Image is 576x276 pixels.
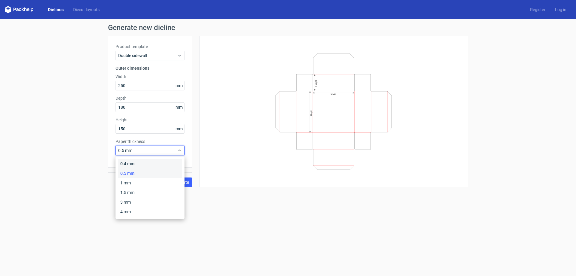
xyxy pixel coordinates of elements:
[118,188,182,197] div: 1.5 mm
[115,117,184,123] label: Height
[115,74,184,80] label: Width
[118,159,182,168] div: 0.4 mm
[108,24,468,31] h1: Generate new dieline
[525,7,550,13] a: Register
[118,207,182,217] div: 4 mm
[118,168,182,178] div: 0.5 mm
[115,138,184,144] label: Paper thickness
[115,65,184,71] h3: Outer dimensions
[174,81,184,90] span: mm
[118,178,182,188] div: 1 mm
[331,93,336,96] text: Width
[68,7,104,13] a: Diecut layouts
[550,7,571,13] a: Log in
[174,124,184,133] span: mm
[115,44,184,50] label: Product template
[115,95,184,101] label: Depth
[118,197,182,207] div: 3 mm
[174,103,184,112] span: mm
[43,7,68,13] a: Dielines
[310,110,313,115] text: Depth
[118,147,177,153] span: 0.5 mm
[118,53,177,59] span: Double sidewall
[315,80,317,86] text: Height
